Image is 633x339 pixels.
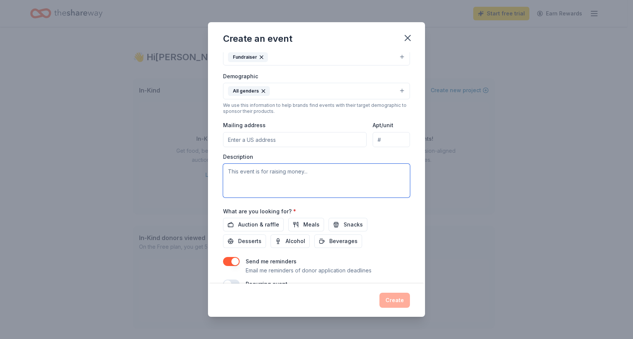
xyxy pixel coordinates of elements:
button: Fundraiser [223,49,410,65]
button: All genders [223,83,410,99]
p: Email me reminders of donor application deadlines [246,266,372,275]
span: Desserts [238,237,261,246]
label: Send me reminders [246,258,297,265]
label: Mailing address [223,122,266,129]
label: Recurring event [246,281,287,287]
span: Meals [303,220,320,229]
div: Fundraiser [228,52,268,62]
div: We use this information to help brands find events with their target demographic to sponsor their... [223,102,410,114]
button: Alcohol [271,234,310,248]
label: What are you looking for? [223,208,296,215]
button: Meals [288,218,324,231]
label: Demographic [223,73,258,80]
label: Description [223,153,253,161]
label: Apt/unit [373,122,393,129]
span: Beverages [329,237,358,246]
input: Enter a US address [223,132,367,147]
div: All genders [228,86,270,96]
span: Snacks [344,220,363,229]
span: Auction & raffle [238,220,279,229]
button: Desserts [223,234,266,248]
div: Create an event [223,33,292,45]
button: Beverages [314,234,362,248]
button: Snacks [329,218,367,231]
span: Alcohol [286,237,305,246]
input: # [373,132,410,147]
button: Auction & raffle [223,218,284,231]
